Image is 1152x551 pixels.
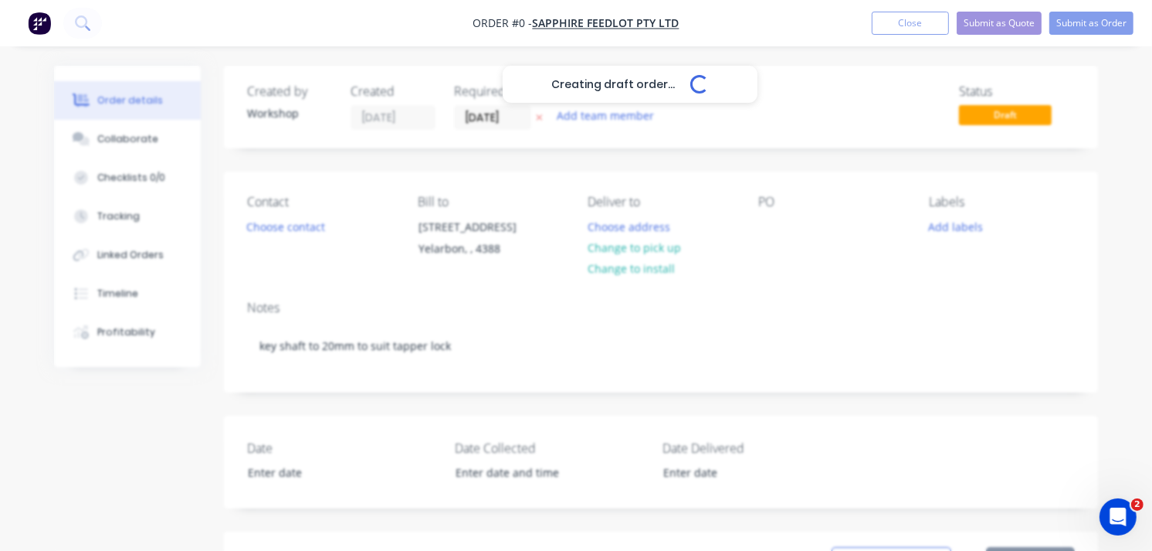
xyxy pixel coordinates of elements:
[1049,12,1133,35] button: Submit as Order
[28,12,51,35] img: Factory
[1131,498,1144,511] span: 2
[503,66,757,103] div: Creating draft order...
[473,16,533,31] span: Order #0 -
[957,12,1042,35] button: Submit as Quote
[533,16,679,31] a: Sapphire Feedlot Pty Ltd
[1099,498,1137,536] iframe: Intercom live chat
[872,12,949,35] button: Close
